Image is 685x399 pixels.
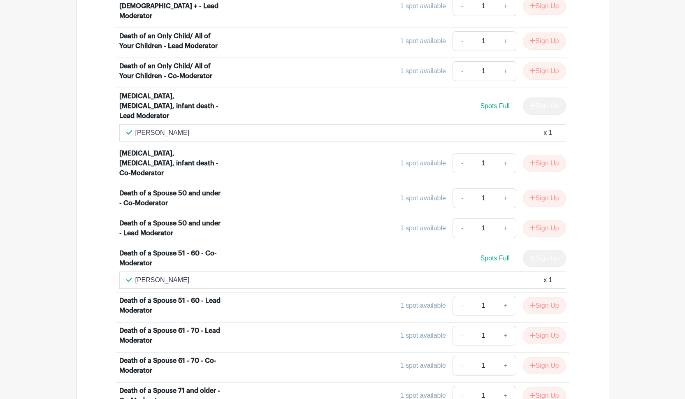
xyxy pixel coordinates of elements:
div: 1 spot available [400,301,446,311]
div: 1 spot available [400,1,446,11]
div: 1 spot available [400,361,446,371]
a: - [453,153,471,173]
a: + [495,218,516,238]
a: + [495,356,516,376]
p: [PERSON_NAME] [135,128,190,138]
a: - [453,296,471,315]
span: Spots Full [480,102,509,109]
a: + [495,326,516,346]
a: - [453,326,471,346]
div: 1 spot available [400,193,446,203]
div: [MEDICAL_DATA], [MEDICAL_DATA], infant death - Co-Moderator [119,148,221,178]
a: - [453,31,471,51]
div: 1 spot available [400,36,446,46]
div: x 1 [543,128,552,138]
div: 1 spot available [400,331,446,341]
a: + [495,61,516,81]
a: - [453,356,471,376]
a: - [453,61,471,81]
a: - [453,188,471,208]
div: Death of an Only Child/ All of Your Children - Co-Moderator [119,61,221,81]
button: Sign Up [523,327,566,344]
div: x 1 [543,275,552,285]
div: Death of a Spouse 51 - 60 - Co-Moderator [119,248,221,268]
a: - [453,218,471,238]
a: + [495,153,516,173]
p: [PERSON_NAME] [135,275,190,285]
button: Sign Up [523,220,566,237]
button: Sign Up [523,32,566,50]
button: Sign Up [523,357,566,374]
div: [MEDICAL_DATA], [MEDICAL_DATA], infant death - Lead Moderator [119,91,221,121]
a: + [495,296,516,315]
div: 1 spot available [400,223,446,233]
a: + [495,31,516,51]
div: Death of an Only Child/ All of Your Children - Lead Moderator [119,31,221,51]
div: Death of a Spouse 51 - 60 - Lead Moderator [119,296,221,315]
div: Death of a Spouse 61 - 70 - Co-Moderator [119,356,221,376]
div: 1 spot available [400,66,446,76]
div: Death of a Spouse 61 - 70 - Lead Moderator [119,326,221,346]
div: Death of a Spouse 50 and under - Lead Moderator [119,218,221,238]
span: Spots Full [480,255,509,262]
button: Sign Up [523,297,566,314]
button: Sign Up [523,63,566,80]
button: Sign Up [523,190,566,207]
button: Sign Up [523,155,566,172]
div: Death of a Spouse 50 and under - Co-Moderator [119,188,221,208]
div: 1 spot available [400,158,446,168]
a: + [495,188,516,208]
